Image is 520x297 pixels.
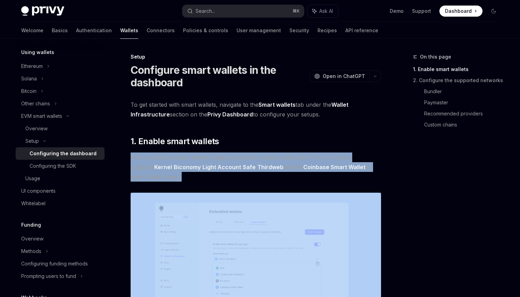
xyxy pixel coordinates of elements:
div: Bitcoin [21,87,36,95]
div: Whitelabel [21,199,46,208]
div: Ethereum [21,62,43,70]
div: Setup [131,53,381,60]
button: Toggle dark mode [488,6,499,17]
span: 1. Enable smart wallets [131,136,219,147]
div: Configuring the dashboard [30,149,97,158]
a: Kernel [154,164,172,171]
a: Light Account [203,164,241,171]
div: Methods [21,247,41,255]
a: Thirdweb [257,164,283,171]
a: Smart wallets [258,101,296,108]
div: Overview [25,124,48,133]
h1: Configure smart wallets in the dashboard [131,64,307,89]
a: Support [412,8,431,15]
a: Connectors [147,22,175,39]
div: EVM smart wallets [21,112,62,120]
a: Recipes [317,22,337,39]
a: Coinbase Smart Wallet [303,164,365,171]
a: Paymaster [424,97,505,108]
a: Security [289,22,309,39]
a: Basics [52,22,68,39]
a: Recommended providers [424,108,505,119]
button: Search...⌘K [182,5,304,17]
span: First, enable the smart wallets toggle and select a smart wallet type. Privy currently supports ,... [131,152,381,182]
a: Biconomy [174,164,201,171]
a: Authentication [76,22,112,39]
a: Configuring funding methods [16,257,105,270]
a: Usage [16,172,105,185]
a: User management [237,22,281,39]
a: Demo [390,8,404,15]
a: Safe [243,164,256,171]
a: Configuring the dashboard [16,147,105,160]
a: Policies & controls [183,22,228,39]
a: API reference [345,22,378,39]
div: Search... [196,7,215,15]
strong: Smart wallets [258,101,296,108]
h5: Funding [21,221,41,229]
h5: Using wallets [21,48,54,56]
div: Setup [25,137,39,145]
a: UI components [16,185,105,197]
a: Dashboard [439,6,482,17]
a: Bundler [424,86,505,97]
a: Welcome [21,22,43,39]
button: Open in ChatGPT [310,70,369,82]
div: Prompting users to fund [21,272,76,280]
span: Open in ChatGPT [323,73,365,80]
a: Overview [16,233,105,245]
div: Other chains [21,99,50,108]
div: Usage [25,174,40,183]
span: Ask AI [319,8,333,15]
span: Dashboard [445,8,472,15]
div: UI components [21,187,56,195]
a: Privy Dashboard [207,111,253,118]
button: Ask AI [307,5,338,17]
a: Whitelabel [16,197,105,210]
span: On this page [420,53,451,61]
div: Solana [21,75,37,83]
span: ⌘ K [292,8,300,14]
a: Overview [16,122,105,135]
a: Configuring the SDK [16,160,105,172]
img: dark logo [21,6,64,16]
a: Wallets [120,22,138,39]
div: Overview [21,235,43,243]
a: Custom chains [424,119,505,130]
div: Configuring funding methods [21,260,88,268]
span: To get started with smart wallets, navigate to the tab under the section on the to configure your... [131,100,381,119]
div: Configuring the SDK [30,162,76,170]
a: 2. Configure the supported networks [413,75,505,86]
a: 1. Enable smart wallets [413,64,505,75]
